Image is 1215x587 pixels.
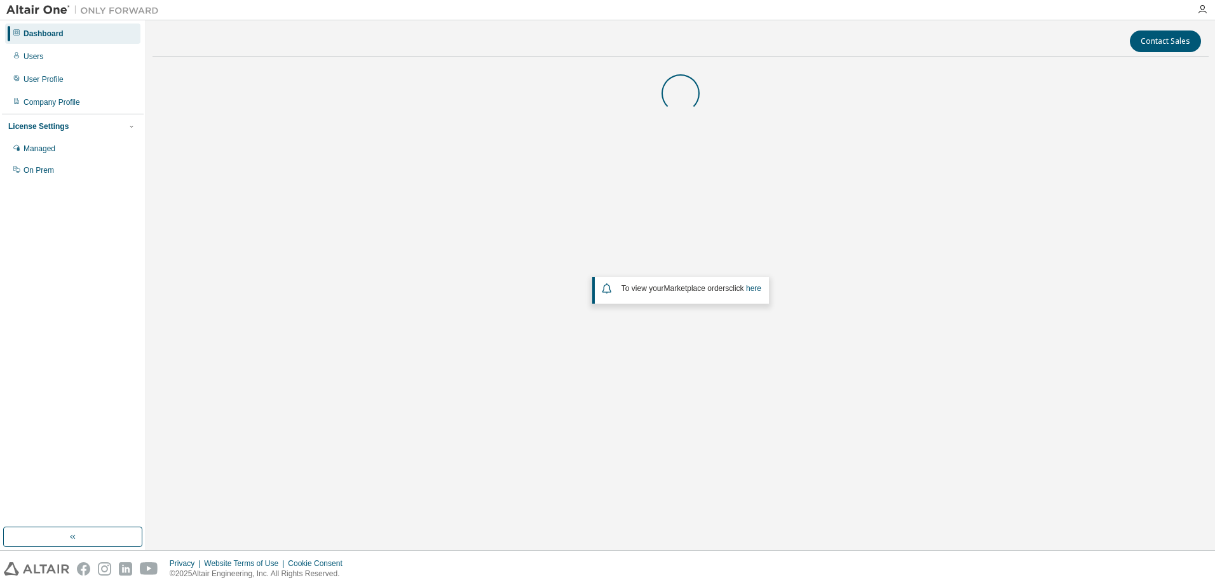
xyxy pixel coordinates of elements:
[24,144,55,154] div: Managed
[170,558,204,569] div: Privacy
[24,74,64,84] div: User Profile
[24,51,43,62] div: Users
[664,284,730,293] em: Marketplace orders
[119,562,132,576] img: linkedin.svg
[24,29,64,39] div: Dashboard
[621,284,761,293] span: To view your click
[24,165,54,175] div: On Prem
[24,97,80,107] div: Company Profile
[98,562,111,576] img: instagram.svg
[4,562,69,576] img: altair_logo.svg
[77,562,90,576] img: facebook.svg
[170,569,350,579] p: © 2025 Altair Engineering, Inc. All Rights Reserved.
[204,558,288,569] div: Website Terms of Use
[746,284,761,293] a: here
[6,4,165,17] img: Altair One
[8,121,69,132] div: License Settings
[140,562,158,576] img: youtube.svg
[1130,30,1201,52] button: Contact Sales
[288,558,350,569] div: Cookie Consent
